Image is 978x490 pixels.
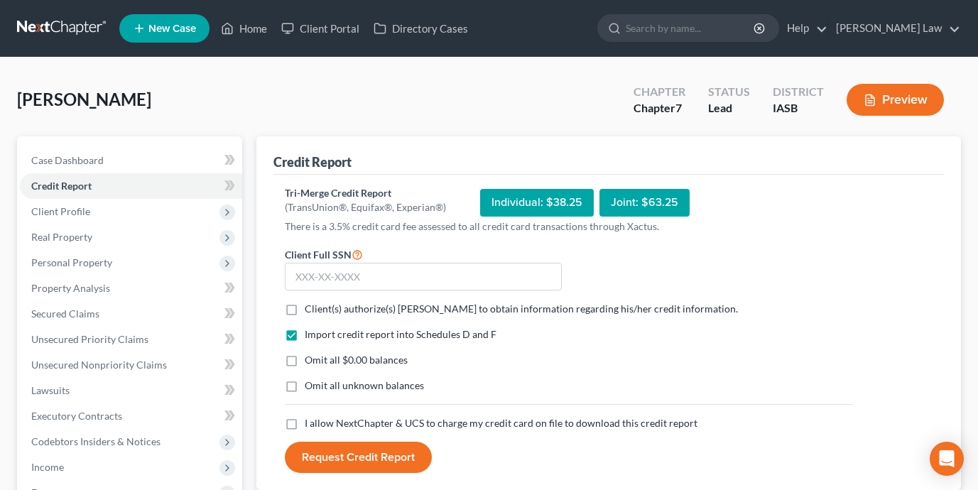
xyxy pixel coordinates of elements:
[214,16,274,41] a: Home
[31,384,70,396] span: Lawsuits
[285,442,432,473] button: Request Credit Report
[305,328,496,340] span: Import credit report into Schedules D and F
[20,276,242,301] a: Property Analysis
[148,23,196,34] span: New Case
[780,16,827,41] a: Help
[31,435,161,447] span: Codebtors Insiders & Notices
[31,333,148,345] span: Unsecured Priority Claims
[20,403,242,429] a: Executory Contracts
[31,461,64,473] span: Income
[285,200,446,214] div: (TransUnion®, Equifax®, Experian®)
[285,219,853,234] p: There is a 3.5% credit card fee assessed to all credit card transactions through Xactus.
[305,354,408,366] span: Omit all $0.00 balances
[634,84,685,100] div: Chapter
[708,100,750,116] div: Lead
[20,173,242,199] a: Credit Report
[20,352,242,378] a: Unsecured Nonpriority Claims
[773,100,824,116] div: IASB
[31,282,110,294] span: Property Analysis
[31,307,99,320] span: Secured Claims
[305,379,424,391] span: Omit all unknown balances
[17,89,151,109] span: [PERSON_NAME]
[634,100,685,116] div: Chapter
[773,84,824,100] div: District
[31,231,92,243] span: Real Property
[20,378,242,403] a: Lawsuits
[20,301,242,327] a: Secured Claims
[305,417,697,429] span: I allow NextChapter & UCS to charge my credit card on file to download this credit report
[829,16,960,41] a: [PERSON_NAME] Law
[675,101,682,114] span: 7
[31,410,122,422] span: Executory Contracts
[31,205,90,217] span: Client Profile
[274,16,366,41] a: Client Portal
[930,442,964,476] div: Open Intercom Messenger
[285,186,446,200] div: Tri-Merge Credit Report
[273,153,352,170] div: Credit Report
[626,15,756,41] input: Search by name...
[31,180,92,192] span: Credit Report
[599,189,690,217] div: Joint: $63.25
[285,249,352,261] span: Client Full SSN
[31,359,167,371] span: Unsecured Nonpriority Claims
[708,84,750,100] div: Status
[20,148,242,173] a: Case Dashboard
[847,84,944,116] button: Preview
[31,256,112,268] span: Personal Property
[31,154,104,166] span: Case Dashboard
[305,303,738,315] span: Client(s) authorize(s) [PERSON_NAME] to obtain information regarding his/her credit information.
[480,189,594,217] div: Individual: $38.25
[366,16,475,41] a: Directory Cases
[20,327,242,352] a: Unsecured Priority Claims
[285,263,562,291] input: XXX-XX-XXXX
